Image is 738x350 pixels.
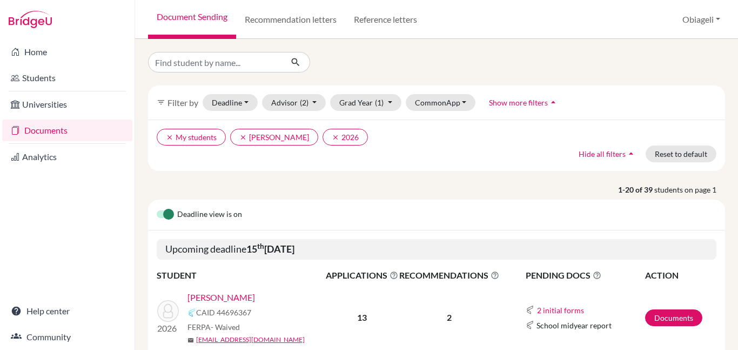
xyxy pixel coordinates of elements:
span: PENDING DOCS [526,269,644,282]
i: clear [166,134,173,141]
a: Community [2,326,132,348]
span: FERPA [187,321,240,333]
input: Find student by name... [148,52,282,72]
button: Advisor(2) [262,94,326,111]
button: Deadline [203,94,258,111]
button: clear[PERSON_NAME] [230,129,318,146]
a: [PERSON_NAME] [187,291,255,304]
button: clearMy students [157,129,226,146]
strong: 1-20 of 39 [618,184,654,195]
a: Analytics [2,146,132,168]
button: Reset to default [646,146,716,162]
th: ACTION [645,268,716,282]
i: clear [239,134,247,141]
button: Hide all filtersarrow_drop_up [569,146,646,162]
button: 2 initial forms [536,304,585,316]
span: (2) [300,98,308,107]
i: arrow_drop_up [626,148,636,159]
button: CommonApp [406,94,476,111]
a: [EMAIL_ADDRESS][DOMAIN_NAME] [196,335,305,345]
i: arrow_drop_up [548,97,559,108]
img: Common App logo [187,308,196,317]
button: Grad Year(1) [330,94,401,111]
i: clear [332,134,339,141]
span: (1) [375,98,384,107]
span: RECOMMENDATIONS [399,269,499,282]
b: 15 [DATE] [246,243,294,255]
span: Deadline view is on [177,208,242,221]
button: clear2026 [323,129,368,146]
span: students on page 1 [654,184,725,195]
span: Show more filters [489,98,548,107]
span: APPLICATIONS [326,269,398,282]
p: 2026 [157,322,179,335]
a: Universities [2,94,132,115]
button: Obiageli [677,9,725,30]
img: Kumar, Ruyan [157,300,179,322]
a: Students [2,67,132,89]
th: STUDENT [157,268,325,282]
p: 2 [399,311,499,324]
span: CAID 44696367 [196,307,251,318]
a: Help center [2,300,132,322]
img: Bridge-U [9,11,52,28]
h5: Upcoming deadline [157,239,716,260]
i: filter_list [157,98,165,107]
sup: th [257,242,264,250]
span: mail [187,337,194,344]
button: Show more filtersarrow_drop_up [480,94,568,111]
b: 13 [357,312,367,322]
img: Common App logo [526,306,534,314]
a: Home [2,41,132,63]
a: Documents [2,120,132,141]
span: Hide all filters [579,149,626,159]
span: Filter by [167,97,198,108]
span: School midyear report [536,320,612,331]
a: Documents [645,309,702,326]
img: Common App logo [526,321,534,329]
span: - Waived [211,322,240,332]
